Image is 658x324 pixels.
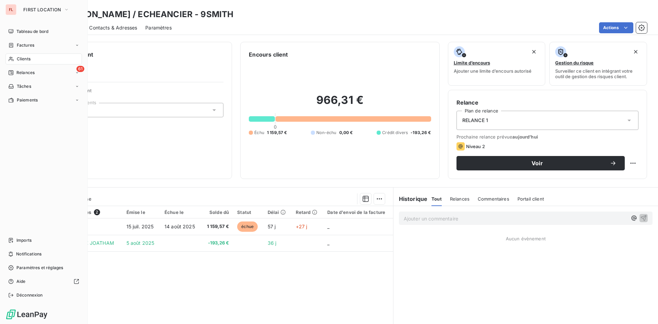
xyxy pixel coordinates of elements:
h2: 966,31 € [249,93,431,114]
span: Relances [16,70,35,76]
h6: Informations client [41,50,223,59]
span: Tâches [17,83,31,89]
span: Portail client [517,196,544,202]
span: -193,26 € [205,240,229,247]
span: Factures [17,42,34,48]
span: Prochaine relance prévue [456,134,638,140]
div: Délai [268,209,288,215]
span: Paiements [17,97,38,103]
iframe: Intercom live chat [635,301,651,317]
span: Déconnexion [16,292,43,298]
span: 14 août 2025 [164,224,195,229]
div: FL [5,4,16,15]
span: Paramètres [145,24,172,31]
span: Voir [465,160,610,166]
span: -193,26 € [411,130,431,136]
span: Imports [16,237,32,243]
button: Gestion du risqueSurveiller ce client en intégrant votre outil de gestion des risques client. [549,42,647,86]
h6: Encours client [249,50,288,59]
span: 36 j [268,240,277,246]
span: Crédit divers [382,130,408,136]
span: Non-échu [316,130,336,136]
span: Aide [16,278,26,285]
span: aujourd’hui [512,134,538,140]
h3: [PERSON_NAME] / ECHEANCIER - 9SMITH [60,8,233,21]
h6: Relance [456,98,638,107]
span: 15 juil. 2025 [126,224,154,229]
button: Voir [456,156,625,170]
span: 0,00 € [339,130,353,136]
span: Surveiller ce client en intégrant votre outil de gestion des risques client. [555,68,641,79]
span: +27 j [296,224,307,229]
span: RELANCE 1 [462,117,488,124]
span: 61 [76,66,84,72]
span: Ajouter une limite d’encours autorisé [454,68,532,74]
span: Paramètres et réglages [16,265,63,271]
span: Limite d’encours [454,60,490,65]
span: Échu [254,130,264,136]
span: Gestion du risque [555,60,594,65]
span: échue [237,221,258,232]
span: Propriétés Client [55,88,223,97]
span: Aucun évènement [506,236,546,241]
span: Tableau de bord [16,28,48,35]
span: Notifications [16,251,41,257]
span: Commentaires [478,196,509,202]
span: _ [327,224,329,229]
div: Date d'envoi de la facture [327,209,389,215]
img: Logo LeanPay [5,309,48,320]
span: Relances [450,196,470,202]
span: 57 j [268,224,276,229]
span: Tout [431,196,442,202]
span: Niveau 2 [466,144,485,149]
a: Aide [5,276,82,287]
div: Solde dû [205,209,229,215]
span: 5 août 2025 [126,240,155,246]
button: Actions [599,22,633,33]
span: 2 [94,209,100,215]
div: Échue le [164,209,197,215]
button: Limite d’encoursAjouter une limite d’encours autorisé [448,42,546,86]
span: FIRST LOCATION [23,7,61,12]
div: Retard [296,209,319,215]
h6: Historique [393,195,428,203]
span: 1 159,57 € [205,223,229,230]
span: _ [327,240,329,246]
span: 1 159,57 € [267,130,287,136]
div: Statut [237,209,259,215]
span: Contacts & Adresses [89,24,137,31]
span: 0 [274,124,277,130]
div: Émise le [126,209,156,215]
span: Clients [17,56,31,62]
